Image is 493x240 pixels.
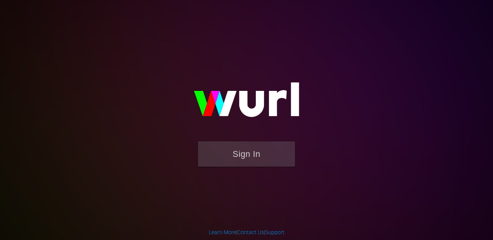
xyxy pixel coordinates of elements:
[198,141,295,167] button: Sign In
[209,229,236,235] a: Learn More
[209,228,285,236] div: | |
[169,66,324,141] img: wurl-logo-on-black-223613ac3d8ba8fe6dc639794a292ebdb59501304c7dfd60c99c58986ef67473.svg
[265,229,285,235] a: Support
[237,229,264,235] a: Contact Us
